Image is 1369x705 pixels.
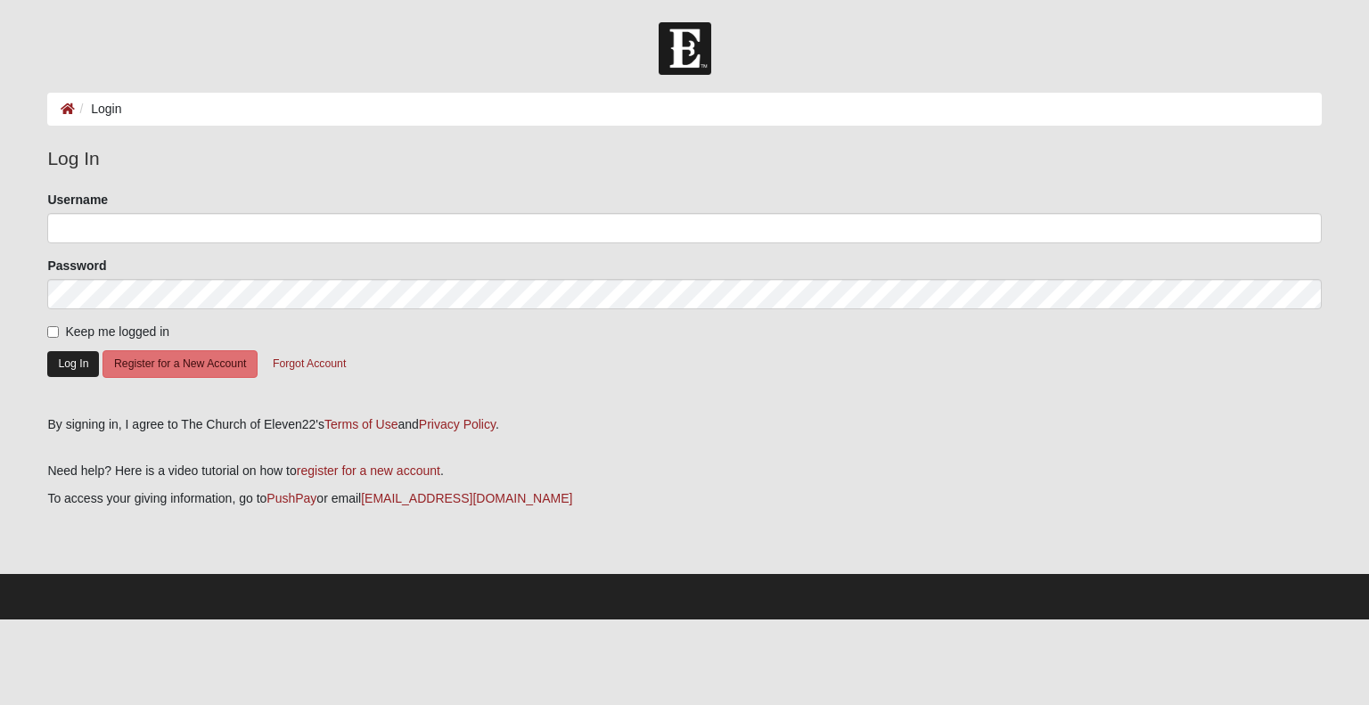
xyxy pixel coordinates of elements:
[47,462,1321,480] p: Need help? Here is a video tutorial on how to .
[419,417,496,431] a: Privacy Policy
[297,463,440,478] a: register for a new account
[102,350,258,378] button: Register for a New Account
[324,417,398,431] a: Terms of Use
[47,326,59,338] input: Keep me logged in
[261,350,357,378] button: Forgot Account
[266,491,316,505] a: PushPay
[47,191,108,209] label: Username
[47,489,1321,508] p: To access your giving information, go to or email
[47,257,106,275] label: Password
[65,324,169,339] span: Keep me logged in
[361,491,572,505] a: [EMAIL_ADDRESS][DOMAIN_NAME]
[47,351,99,377] button: Log In
[75,100,121,119] li: Login
[659,22,711,75] img: Church of Eleven22 Logo
[47,144,1321,173] legend: Log In
[47,415,1321,434] div: By signing in, I agree to The Church of Eleven22's and .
